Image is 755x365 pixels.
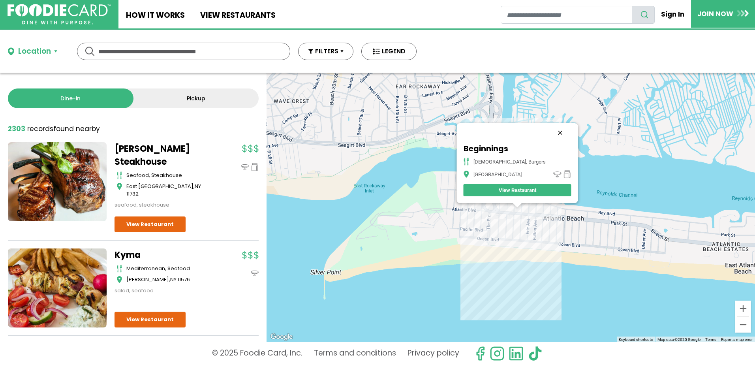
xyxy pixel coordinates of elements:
[463,158,469,166] img: cutlery_icon.png
[126,171,213,179] div: seafood, steakhouse
[126,190,139,198] span: 11732
[115,312,186,327] a: View Restaurant
[361,43,417,60] button: LEGEND
[735,301,751,316] button: Zoom in
[550,123,569,142] button: Close
[509,346,524,361] img: linkedin.svg
[116,265,122,273] img: cutlery_icon.svg
[463,170,469,178] img: map_icon.png
[116,171,122,179] img: cutlery_icon.svg
[528,346,543,361] img: tiktok.svg
[27,124,53,134] span: records
[473,159,545,165] div: [DEMOGRAPHIC_DATA], burgers
[8,46,57,57] button: Location
[8,124,100,134] div: found nearby
[178,276,190,283] span: 11576
[115,201,213,209] div: seafood, steakhouse
[8,88,133,108] a: Dine-in
[195,182,201,190] span: NY
[116,182,122,190] img: map_icon.svg
[705,337,716,342] a: Terms
[721,337,753,342] a: Report a map error
[632,6,655,24] button: search
[473,171,521,177] div: [GEOGRAPHIC_DATA]
[8,124,25,134] strong: 2303
[212,346,302,361] p: © 2025 Foodie Card, Inc.
[501,6,632,24] input: restaurant search
[8,4,111,25] img: FoodieCard; Eat, Drink, Save, Donate
[18,46,51,57] div: Location
[126,276,213,284] div: ,
[251,163,259,171] img: pickup_icon.svg
[115,287,213,295] div: salad, seafood
[463,184,571,196] a: View Restaurant
[735,317,751,333] button: Zoom out
[115,216,186,232] a: View Restaurant
[269,332,295,342] a: Open this area in Google Maps (opens a new window)
[314,346,396,361] a: Terms and conditions
[126,182,193,190] span: East [GEOGRAPHIC_DATA]
[298,43,353,60] button: FILTERS
[126,182,213,198] div: ,
[408,346,459,361] a: Privacy policy
[553,170,561,178] img: dinein_icon.png
[116,276,122,284] img: map_icon.svg
[473,346,488,361] svg: check us out on facebook
[115,248,213,262] a: Kyma
[170,276,177,283] span: NY
[463,144,571,153] h5: Beginnings
[657,337,701,342] span: Map data ©2025 Google
[133,88,259,108] a: Pickup
[241,163,249,171] img: dinein_icon.svg
[563,170,571,178] img: pickup_icon.png
[655,6,691,23] a: Sign In
[269,332,295,342] img: Google
[619,337,653,342] button: Keyboard shortcuts
[251,269,259,277] img: dinein_icon.svg
[115,142,213,168] a: [PERSON_NAME] Steakhouse
[126,265,213,273] div: mediterranean, seafood
[126,276,169,283] span: [PERSON_NAME]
